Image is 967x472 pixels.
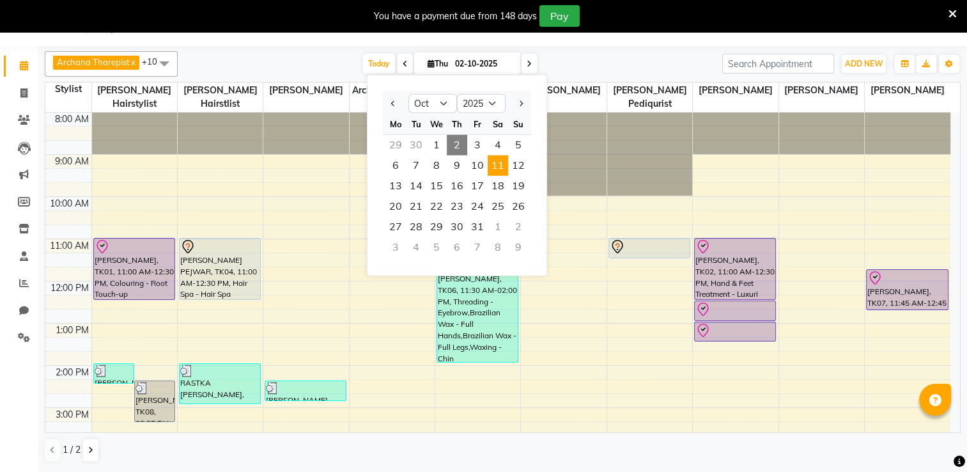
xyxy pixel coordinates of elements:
div: 2:00 PM [53,366,91,379]
div: Wednesday, October 15, 2025 [426,176,447,196]
span: 22 [426,196,447,217]
div: Saturday, November 1, 2025 [488,217,508,237]
span: 4 [488,135,508,155]
div: Sa [488,114,508,134]
div: Monday, October 27, 2025 [385,217,406,237]
div: Thursday, October 16, 2025 [447,176,467,196]
div: Thursday, October 9, 2025 [447,155,467,176]
span: 28 [406,217,426,237]
div: Friday, October 17, 2025 [467,176,488,196]
div: Wednesday, October 22, 2025 [426,196,447,217]
div: Saturday, November 8, 2025 [488,237,508,258]
div: Sunday, November 9, 2025 [508,237,529,258]
div: 8:00 AM [52,113,91,126]
div: Mo [385,114,406,134]
div: Sunday, October 26, 2025 [508,196,529,217]
span: [PERSON_NAME] Pediqurist [607,83,692,112]
div: Su [508,114,529,134]
div: Friday, November 7, 2025 [467,237,488,258]
div: Wednesday, October 1, 2025 [426,135,447,155]
span: 1 / 2 [63,443,81,457]
span: 8 [426,155,447,176]
div: RASTKA [PERSON_NAME], TK03, 02:00 PM-03:00 PM, Hair Service - Ironing [180,364,260,404]
div: Saturday, October 11, 2025 [488,155,508,176]
div: [PERSON_NAME], TK08, 02:25 PM-03:25 PM, Hair Service - Hair Wash with Blowdry [135,381,174,421]
div: Tuesday, November 4, 2025 [406,237,426,258]
div: [PERSON_NAME], TK06, 11:30 AM-02:00 PM, Threading - Eyebrow,Brazilian Wax - Full Hands,Brazilian ... [437,260,518,362]
div: Monday, October 6, 2025 [385,155,406,176]
div: Tuesday, October 21, 2025 [406,196,426,217]
div: [PERSON_NAME] PEJWAR, TK04, 11:00 AM-12:30 PM, Hair Spa - Hair Spa [180,239,260,299]
span: 2 [447,135,467,155]
span: [PERSON_NAME] [693,83,778,98]
span: 13 [385,176,406,196]
div: You have a payment due from 148 days [374,10,537,23]
span: 26 [508,196,529,217]
span: 15 [426,176,447,196]
div: 11:00 AM [47,239,91,253]
div: Saturday, October 25, 2025 [488,196,508,217]
div: Tuesday, October 7, 2025 [406,155,426,176]
span: 3 [467,135,488,155]
div: 9:00 AM [52,155,91,168]
input: Search Appointment [722,54,834,74]
div: 12:00 PM [48,281,91,295]
div: Monday, November 3, 2025 [385,237,406,258]
span: 6 [385,155,406,176]
span: Thu [424,59,451,68]
span: 17 [467,176,488,196]
span: 21 [406,196,426,217]
span: 5 [508,135,529,155]
div: Stylist [45,83,91,96]
span: ADD NEW [845,59,883,68]
div: Thursday, October 30, 2025 [447,217,467,237]
div: [PERSON_NAME], TK01, 11:00 AM-12:30 PM, Colouring - Root Touch-up [94,239,174,299]
div: 10:00 AM [47,197,91,210]
button: ADD NEW [842,55,886,73]
span: 7 [406,155,426,176]
span: 23 [447,196,467,217]
div: Sunday, October 12, 2025 [508,155,529,176]
span: 31 [467,217,488,237]
span: Archana Tharepist [350,83,435,98]
div: We [426,114,447,134]
div: Saturday, October 18, 2025 [488,176,508,196]
span: 11 [488,155,508,176]
select: Select month [408,94,457,113]
span: 27 [385,217,406,237]
span: [PERSON_NAME] [521,83,606,98]
span: [PERSON_NAME] [865,83,950,98]
span: 20 [385,196,406,217]
div: Sunday, October 5, 2025 [508,135,529,155]
span: 19 [508,176,529,196]
input: 2025-10-02 [451,54,515,74]
div: Monday, September 29, 2025 [385,135,406,155]
span: 10 [467,155,488,176]
span: 14 [406,176,426,196]
div: Th [447,114,467,134]
span: Today [363,54,395,74]
div: Sunday, October 19, 2025 [508,176,529,196]
button: Next month [515,93,526,114]
span: 18 [488,176,508,196]
button: Pay [539,5,580,27]
div: [PERSON_NAME], TK02, 12:30 PM-01:00 PM, Brazilian Wax - Full Hands [695,301,775,320]
div: Friday, October 3, 2025 [467,135,488,155]
div: [PERSON_NAME], TK08, 02:25 PM-02:55 PM, Hair Service - Hair wash [265,381,346,400]
div: Sunday, November 2, 2025 [508,217,529,237]
div: Tuesday, October 14, 2025 [406,176,426,196]
span: [PERSON_NAME] Hairstylist [92,83,177,112]
span: 24 [467,196,488,217]
div: 3:00 PM [53,408,91,421]
div: Friday, October 31, 2025 [467,217,488,237]
div: [PERSON_NAME], TK05, 11:00 AM-11:30 AM, Brazilian Wax - Full Hands [609,239,690,258]
div: Tu [406,114,426,134]
span: Archana Tharepist [57,57,130,67]
div: Monday, October 13, 2025 [385,176,406,196]
span: +10 [142,56,167,67]
span: [PERSON_NAME] Hairstlist [178,83,263,112]
div: Fr [467,114,488,134]
div: Wednesday, October 8, 2025 [426,155,447,176]
div: [PERSON_NAME], TK07, 11:45 AM-12:45 PM, Face RF [867,270,948,310]
div: Thursday, October 23, 2025 [447,196,467,217]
